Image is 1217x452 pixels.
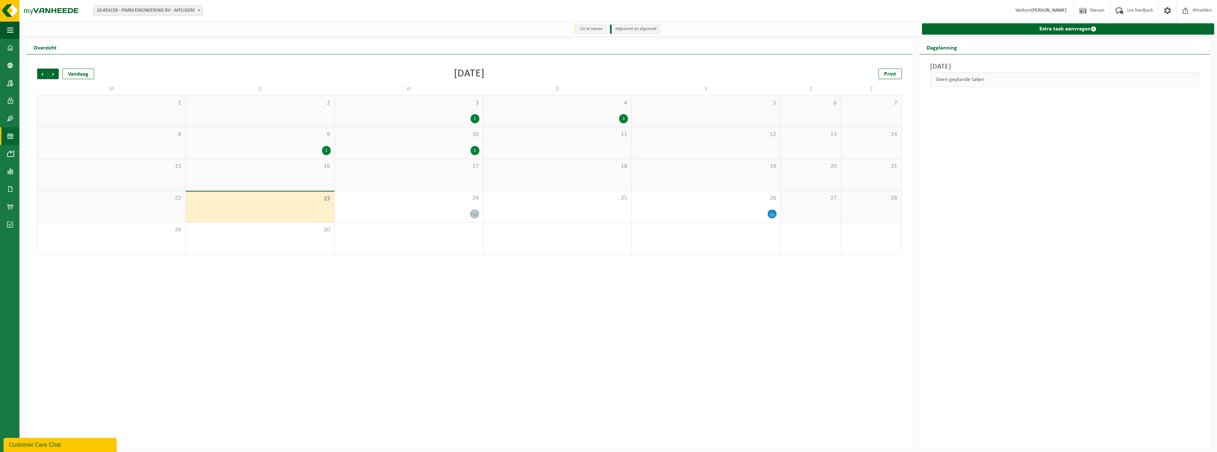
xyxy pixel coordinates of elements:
[4,436,118,452] iframe: chat widget
[930,72,1199,87] div: Geen geplande taken
[322,146,331,155] div: 1
[48,69,59,79] span: Volgende
[575,24,606,34] li: Uit te voeren
[41,226,182,234] span: 29
[635,99,777,107] span: 5
[471,114,479,123] div: 1
[487,131,628,139] span: 11
[454,69,485,79] div: [DATE]
[41,99,182,107] span: 1
[186,83,334,95] td: D
[37,69,48,79] span: Vorige
[338,131,479,139] span: 10
[884,71,896,77] span: Print
[62,69,94,79] div: Vandaag
[189,163,330,170] span: 16
[483,83,632,95] td: D
[784,163,837,170] span: 20
[335,83,483,95] td: W
[189,99,330,107] span: 2
[845,99,898,107] span: 7
[338,194,479,202] span: 24
[37,83,186,95] td: M
[635,194,777,202] span: 26
[487,163,628,170] span: 18
[781,83,841,95] td: Z
[784,131,837,139] span: 13
[845,131,898,139] span: 14
[841,83,902,95] td: Z
[338,99,479,107] span: 3
[471,146,479,155] div: 1
[189,226,330,234] span: 30
[41,131,182,139] span: 8
[632,83,780,95] td: V
[784,99,837,107] span: 6
[845,194,898,202] span: 28
[338,163,479,170] span: 17
[41,163,182,170] span: 15
[635,131,777,139] span: 12
[619,114,628,123] div: 1
[1031,8,1067,13] strong: [PERSON_NAME]
[878,69,902,79] a: Print
[94,6,202,16] span: 10-854158 - PIMM ENGINEERING BV - AFFLIGEM
[41,194,182,202] span: 22
[27,40,64,54] h2: Overzicht
[919,40,964,54] h2: Dagplanning
[845,163,898,170] span: 21
[922,23,1214,35] a: Extra taak aanvragen
[189,195,330,203] span: 23
[610,24,660,34] li: Afgewerkt en afgemeld
[930,61,1199,72] h3: [DATE]
[93,5,203,16] span: 10-854158 - PIMM ENGINEERING BV - AFFLIGEM
[784,194,837,202] span: 27
[487,99,628,107] span: 4
[189,131,330,139] span: 9
[635,163,777,170] span: 19
[487,194,628,202] span: 25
